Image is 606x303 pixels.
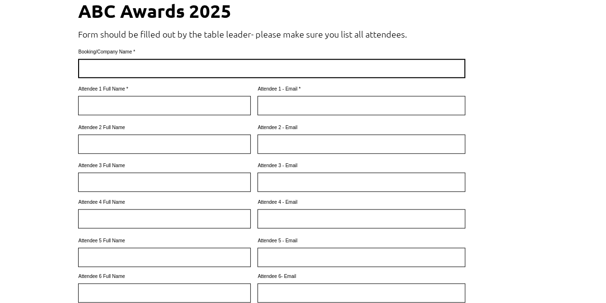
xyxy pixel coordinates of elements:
[78,28,407,40] span: Form should be filled out by the table leader- please make sure you list all attendees.
[257,87,465,92] label: Attendee 1 - Email
[78,125,251,130] label: Attendee 2 Full Name
[257,125,465,130] label: Attendee 2 - Email
[257,238,465,243] label: Attendee 5 - Email
[257,163,465,168] label: Attendee 3 - Email
[78,200,251,205] label: Attendee 4 Full Name
[78,87,251,92] label: Attendee 1 Full Name
[78,163,251,168] label: Attendee 3 Full Name
[78,274,251,279] label: Attendee 6 Full Name
[78,238,251,243] label: Attendee 5 Full Name
[257,274,465,279] label: Attendee 6- Email
[257,200,465,205] label: Attendee 4 - Email
[78,50,465,54] label: Booking/Company Name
